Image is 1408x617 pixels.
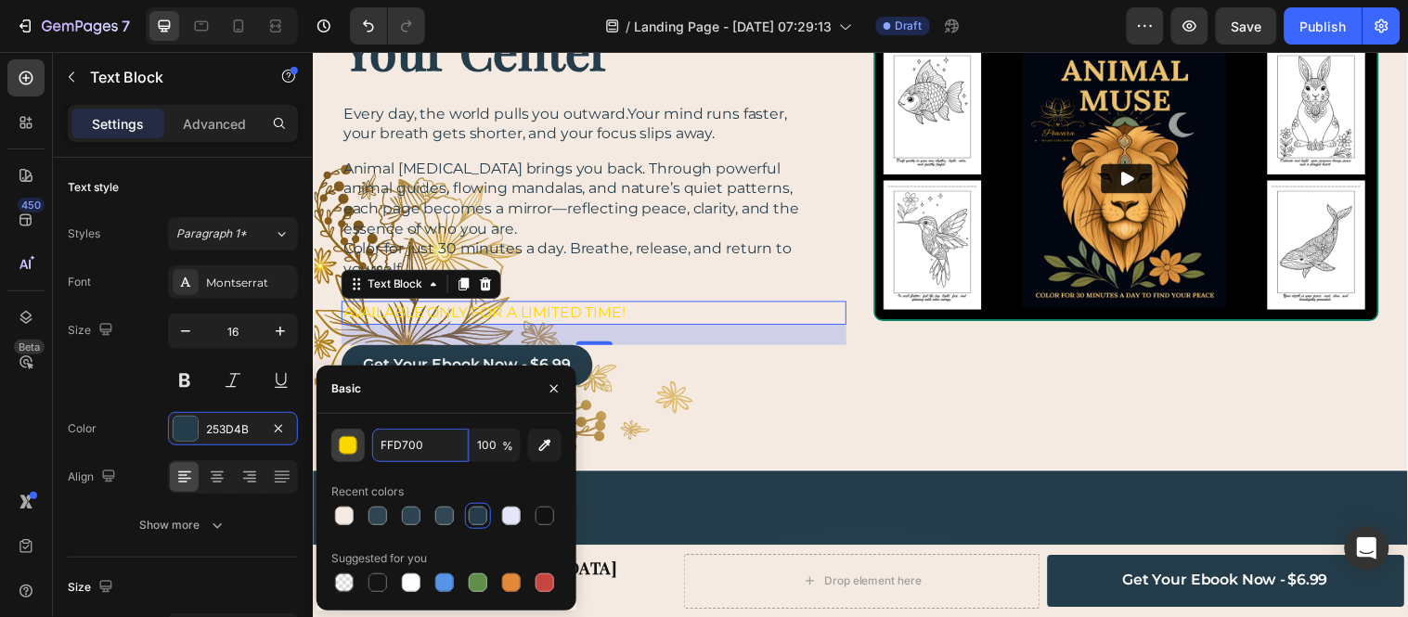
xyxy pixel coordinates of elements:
p: get your ebook now - $6.99 [52,309,263,328]
div: Publish [1300,17,1347,36]
p: Text Block [90,66,248,88]
div: Undo/Redo [350,7,425,45]
div: $6.99 [989,522,1034,553]
span: Draft [895,18,923,34]
div: Rich Text Editor. Editing area: main [30,107,521,233]
div: Open Intercom Messenger [1345,526,1389,571]
div: Align [68,465,120,490]
p: Advanced [183,114,246,134]
p: AVAILABLE ONLY FOR A LIMITED TIME! [32,255,519,276]
a: get your ebook now - $6.99 [30,298,285,340]
p: Every day, the world pulls you outward.Your mind runs faster, your breath gets shorter, and your ... [32,53,519,94]
div: get your ebook now - [823,524,989,551]
div: 450 [18,198,45,212]
div: Size [68,318,117,343]
div: Color [68,420,97,437]
div: Rich Text Editor. Editing area: main [30,253,521,277]
div: Text Block [53,227,116,244]
button: Show more [68,508,298,542]
div: Recent colors [331,483,404,500]
div: Text style [68,179,119,196]
button: 7 [7,7,138,45]
div: Styles [68,225,100,242]
p: Animal [MEDICAL_DATA] brings you back. Through powerful animal guides, flowing mandalas, and natu... [32,109,519,190]
button: Publish [1285,7,1363,45]
button: Play [802,114,854,144]
input: Eg: FFFFFF [372,429,469,462]
span: % [502,438,513,455]
span: Save [1232,19,1262,34]
div: Beta [14,340,45,354]
p: 7 [122,15,130,37]
div: Font [68,274,91,290]
button: Save [1216,7,1277,45]
button: get your ebook now -&nbsp; [747,511,1110,564]
span: Paragraph 1* [176,225,247,242]
p: Settings [92,114,144,134]
div: Basic [331,380,361,397]
span: / [626,17,630,36]
div: Size [68,575,117,600]
button: Paragraph 1* [168,217,298,251]
div: Show more [140,516,226,534]
div: 253D4B [206,421,260,438]
div: Suggested for you [331,550,427,567]
div: Drop element here [521,531,619,546]
span: Landing Page - [DATE] 07:29:13 [634,17,832,36]
p: Color for just 30 minutes a day. Breathe, release, and return to yourself. [32,190,519,231]
div: Montserrat [206,275,293,291]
